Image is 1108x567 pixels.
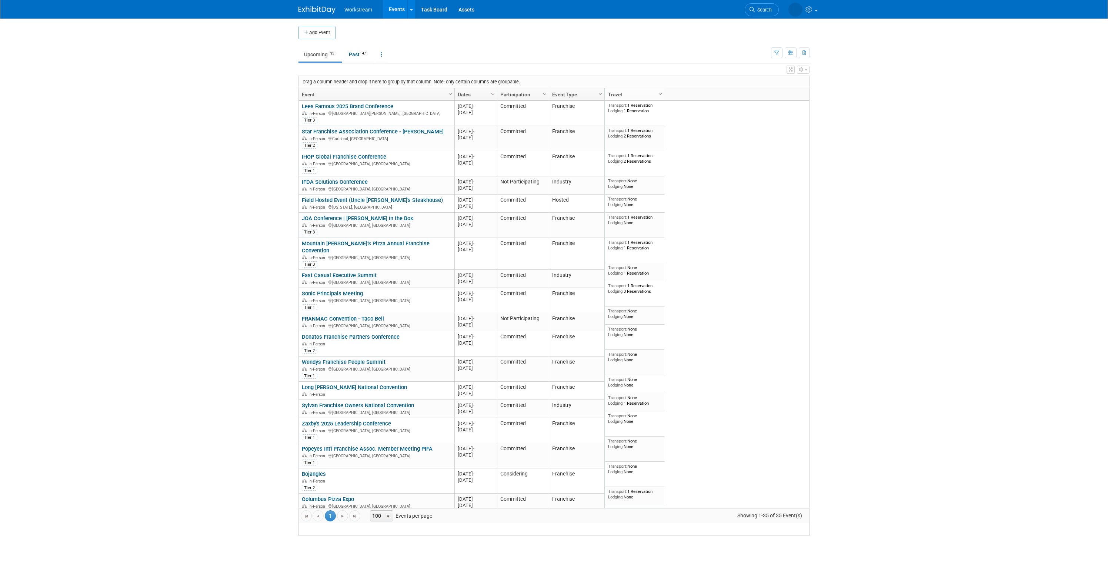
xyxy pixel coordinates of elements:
[302,409,451,415] div: [GEOGRAPHIC_DATA], [GEOGRAPHIC_DATA]
[458,334,494,340] div: [DATE]
[458,246,494,253] div: [DATE]
[549,331,604,357] td: Franchise
[458,296,494,303] div: [DATE]
[541,88,549,99] a: Column Settings
[608,326,627,332] span: Transport:
[608,178,627,183] span: Transport:
[497,494,549,512] td: Committed
[489,88,497,99] a: Column Settings
[458,340,494,346] div: [DATE]
[497,270,549,288] td: Committed
[458,452,494,458] div: [DATE]
[302,179,368,185] a: IFDA Solutions Conference
[608,196,627,202] span: Transport:
[497,151,549,176] td: Committed
[473,129,474,134] span: -
[302,88,450,101] a: Event
[608,464,627,469] span: Transport:
[302,392,307,396] img: In-Person Event
[458,402,494,408] div: [DATE]
[447,91,453,97] span: Column Settings
[549,288,604,313] td: Franchise
[308,280,327,285] span: In-Person
[549,176,604,195] td: Industry
[298,6,336,14] img: ExhibitDay
[549,400,604,418] td: Industry
[608,196,662,207] div: None None
[349,510,360,521] a: Go to the last page
[302,117,317,123] div: Tier 3
[325,510,336,521] span: 1
[308,324,327,328] span: In-Person
[302,110,451,116] div: [GEOGRAPHIC_DATA][PERSON_NAME], [GEOGRAPHIC_DATA]
[608,489,662,500] div: 1 Reservation None
[497,331,549,357] td: Committed
[608,215,627,220] span: Transport:
[497,443,549,468] td: Committed
[608,108,624,113] span: Lodging:
[302,240,430,254] a: Mountain [PERSON_NAME]’s Pizza Annual Franchise Convention
[608,153,627,158] span: Transport:
[549,270,604,288] td: Industry
[447,88,455,99] a: Column Settings
[608,395,627,400] span: Transport:
[497,468,549,494] td: Considering
[308,111,327,116] span: In-Person
[549,151,604,176] td: Franchise
[473,241,474,246] span: -
[458,359,494,365] div: [DATE]
[473,215,474,221] span: -
[731,510,809,521] span: Showing 1-35 of 35 Event(s)
[458,427,494,433] div: [DATE]
[473,291,474,296] span: -
[608,308,627,314] span: Transport:
[458,496,494,502] div: [DATE]
[608,352,627,357] span: Transport:
[308,342,327,346] span: In-Person
[542,91,548,97] span: Column Settings
[308,367,327,372] span: In-Person
[302,197,443,203] a: Field Hosted Event (Uncle [PERSON_NAME]'s Steakhouse)
[788,3,802,17] img: Keira Wiele
[298,47,342,62] a: Upcoming35
[552,88,600,101] a: Event Type
[608,178,662,189] div: None None
[608,289,624,294] span: Lodging:
[497,213,549,238] td: Committed
[497,357,549,382] td: Committed
[608,271,624,276] span: Lodging:
[497,418,549,443] td: Committed
[308,136,327,141] span: In-Person
[302,279,451,285] div: [GEOGRAPHIC_DATA], [GEOGRAPHIC_DATA]
[458,221,494,228] div: [DATE]
[360,51,368,56] span: 47
[458,197,494,203] div: [DATE]
[302,334,400,340] a: Donatos Franchise Partners Conference
[458,408,494,415] div: [DATE]
[302,454,307,457] img: In-Person Event
[458,365,494,371] div: [DATE]
[608,377,627,382] span: Transport:
[308,298,327,303] span: In-Person
[302,290,363,297] a: Sonic Principals Meeting
[755,7,772,13] span: Search
[473,471,474,477] span: -
[308,392,327,397] span: In-Person
[608,419,624,424] span: Lodging:
[473,179,474,185] span: -
[302,160,451,167] div: [GEOGRAPHIC_DATA], [GEOGRAPHIC_DATA]
[608,202,624,207] span: Lodging:
[608,438,627,444] span: Transport:
[315,513,321,519] span: Go to the previous page
[657,88,665,99] a: Column Settings
[497,288,549,313] td: Committed
[608,103,627,108] span: Transport:
[549,494,604,512] td: Franchise
[458,153,494,160] div: [DATE]
[302,255,307,259] img: In-Person Event
[302,204,451,210] div: [US_STATE], [GEOGRAPHIC_DATA]
[302,324,307,327] img: In-Person Event
[608,332,624,337] span: Lodging:
[308,428,327,433] span: In-Person
[370,511,383,521] span: 100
